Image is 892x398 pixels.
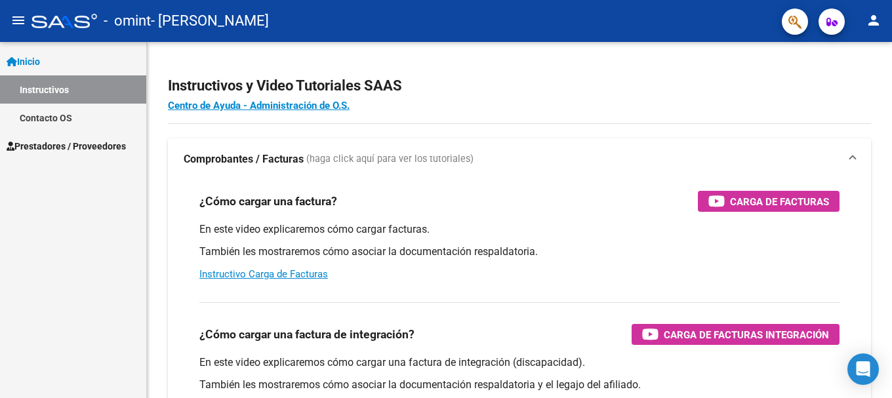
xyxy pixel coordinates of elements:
h2: Instructivos y Video Tutoriales SAAS [168,73,871,98]
button: Carga de Facturas Integración [632,324,840,345]
p: En este video explicaremos cómo cargar una factura de integración (discapacidad). [199,355,840,370]
div: Open Intercom Messenger [847,353,879,385]
strong: Comprobantes / Facturas [184,152,304,167]
span: - [PERSON_NAME] [151,7,269,35]
a: Centro de Ayuda - Administración de O.S. [168,100,350,111]
p: También les mostraremos cómo asociar la documentación respaldatoria. [199,245,840,259]
span: - omint [104,7,151,35]
span: Prestadores / Proveedores [7,139,126,153]
mat-expansion-panel-header: Comprobantes / Facturas (haga click aquí para ver los tutoriales) [168,138,871,180]
span: (haga click aquí para ver los tutoriales) [306,152,474,167]
h3: ¿Cómo cargar una factura de integración? [199,325,415,344]
button: Carga de Facturas [698,191,840,212]
a: Instructivo Carga de Facturas [199,268,328,280]
span: Inicio [7,54,40,69]
p: También les mostraremos cómo asociar la documentación respaldatoria y el legajo del afiliado. [199,378,840,392]
mat-icon: person [866,12,882,28]
mat-icon: menu [10,12,26,28]
span: Carga de Facturas Integración [664,327,829,343]
p: En este video explicaremos cómo cargar facturas. [199,222,840,237]
h3: ¿Cómo cargar una factura? [199,192,337,210]
span: Carga de Facturas [730,193,829,210]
